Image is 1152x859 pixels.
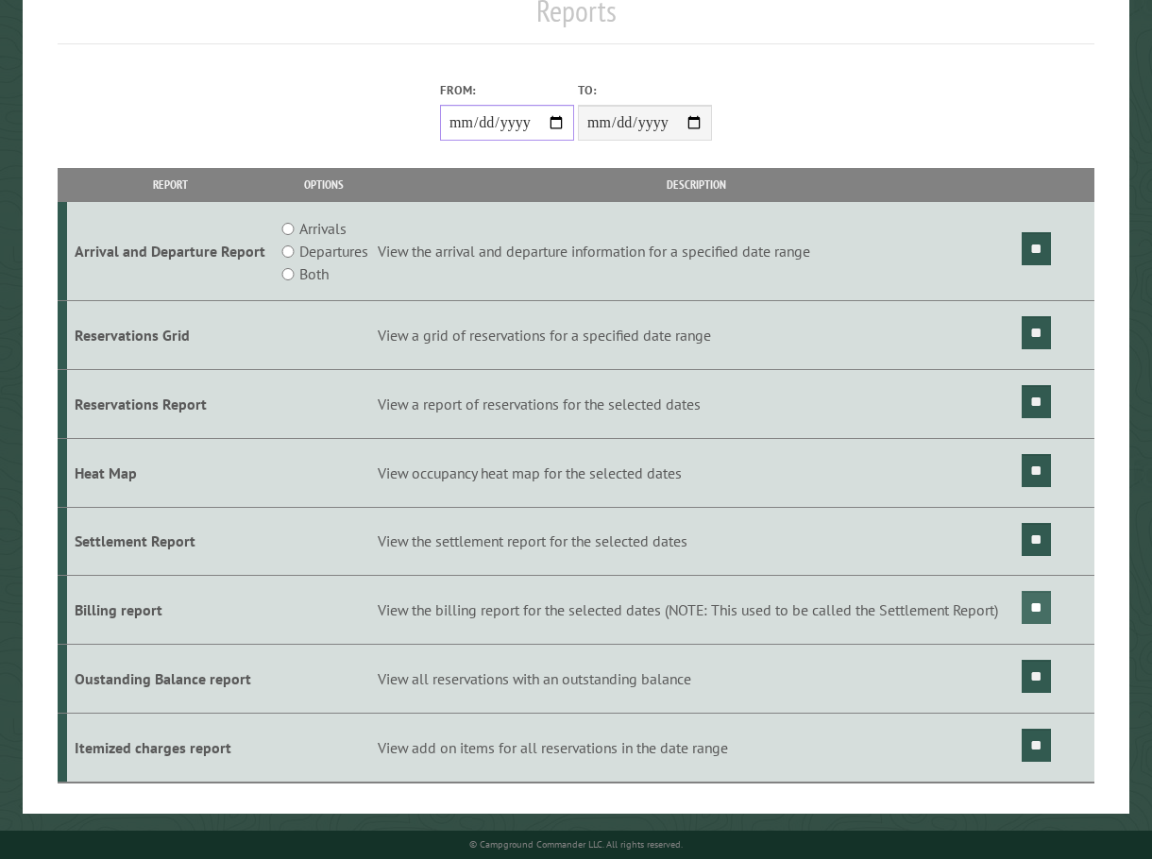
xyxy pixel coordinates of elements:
[67,645,274,714] td: Oustanding Balance report
[440,81,574,99] label: From:
[67,507,274,576] td: Settlement Report
[67,713,274,782] td: Itemized charges report
[375,438,1019,507] td: View occupancy heat map for the selected dates
[375,507,1019,576] td: View the settlement report for the selected dates
[375,202,1019,301] td: View the arrival and departure information for a specified date range
[67,369,274,438] td: Reservations Report
[469,838,683,851] small: © Campground Commander LLC. All rights reserved.
[578,81,712,99] label: To:
[67,576,274,645] td: Billing report
[375,369,1019,438] td: View a report of reservations for the selected dates
[67,202,274,301] td: Arrival and Departure Report
[299,262,329,285] label: Both
[375,168,1019,201] th: Description
[375,713,1019,782] td: View add on items for all reservations in the date range
[299,217,347,240] label: Arrivals
[375,301,1019,370] td: View a grid of reservations for a specified date range
[67,168,274,201] th: Report
[67,301,274,370] td: Reservations Grid
[375,645,1019,714] td: View all reservations with an outstanding balance
[375,576,1019,645] td: View the billing report for the selected dates (NOTE: This used to be called the Settlement Report)
[274,168,374,201] th: Options
[67,438,274,507] td: Heat Map
[299,240,368,262] label: Departures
